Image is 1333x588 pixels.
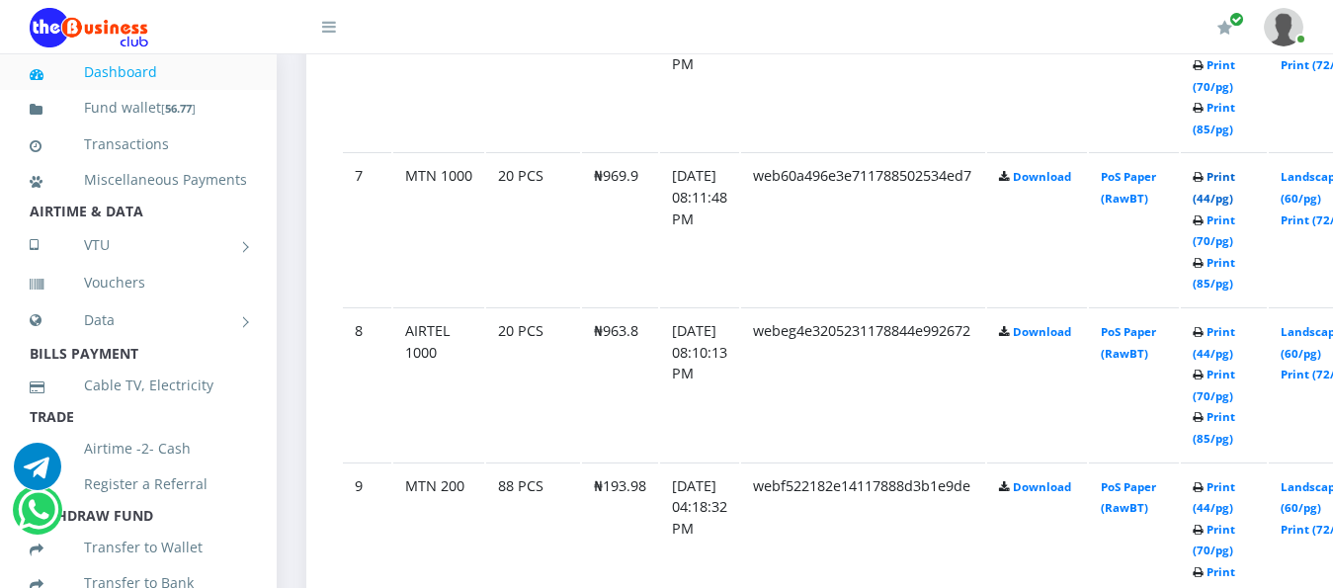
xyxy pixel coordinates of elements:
td: ₦969.9 [582,152,658,305]
td: web60a496e3e711788502534ed7 [741,152,985,305]
a: Print (70/pg) [1193,57,1235,94]
a: Print (44/pg) [1193,479,1235,516]
td: 20 PCS [486,307,580,461]
a: Print (44/pg) [1193,324,1235,361]
td: webeg4e3205231178844e992672 [741,307,985,461]
a: Print (70/pg) [1193,367,1235,403]
a: Dashboard [30,49,247,95]
a: Download [1013,169,1071,184]
td: [DATE] 08:11:48 PM [660,152,739,305]
td: ₦963.8 [582,307,658,461]
i: Renew/Upgrade Subscription [1217,20,1232,36]
td: MTN 1000 [393,152,484,305]
img: Logo [30,8,148,47]
span: Renew/Upgrade Subscription [1229,12,1244,27]
a: PoS Paper (RawBT) [1101,169,1156,206]
a: Print (85/pg) [1193,100,1235,136]
a: Chat for support [14,458,61,490]
a: Chat for support [18,501,58,534]
small: [ ] [161,101,196,116]
a: Cable TV, Electricity [30,363,247,408]
a: PoS Paper (RawBT) [1101,479,1156,516]
a: Transactions [30,122,247,167]
a: Airtime -2- Cash [30,426,247,471]
a: Print (85/pg) [1193,409,1235,446]
td: AIRTEL 1000 [393,307,484,461]
a: Transfer to Wallet [30,525,247,570]
td: 20 PCS [486,152,580,305]
td: [DATE] 08:10:13 PM [660,307,739,461]
b: 56.77 [165,101,192,116]
a: Miscellaneous Payments [30,157,247,203]
img: User [1264,8,1303,46]
a: Data [30,295,247,345]
a: Download [1013,479,1071,494]
a: Print (85/pg) [1193,255,1235,292]
a: Print (70/pg) [1193,212,1235,249]
a: Print (44/pg) [1193,169,1235,206]
td: 8 [343,307,391,461]
a: PoS Paper (RawBT) [1101,324,1156,361]
a: Register a Referral [30,462,247,507]
a: Download [1013,324,1071,339]
td: 7 [343,152,391,305]
a: Print (70/pg) [1193,522,1235,558]
a: VTU [30,220,247,270]
a: Vouchers [30,260,247,305]
a: Fund wallet[56.77] [30,85,247,131]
